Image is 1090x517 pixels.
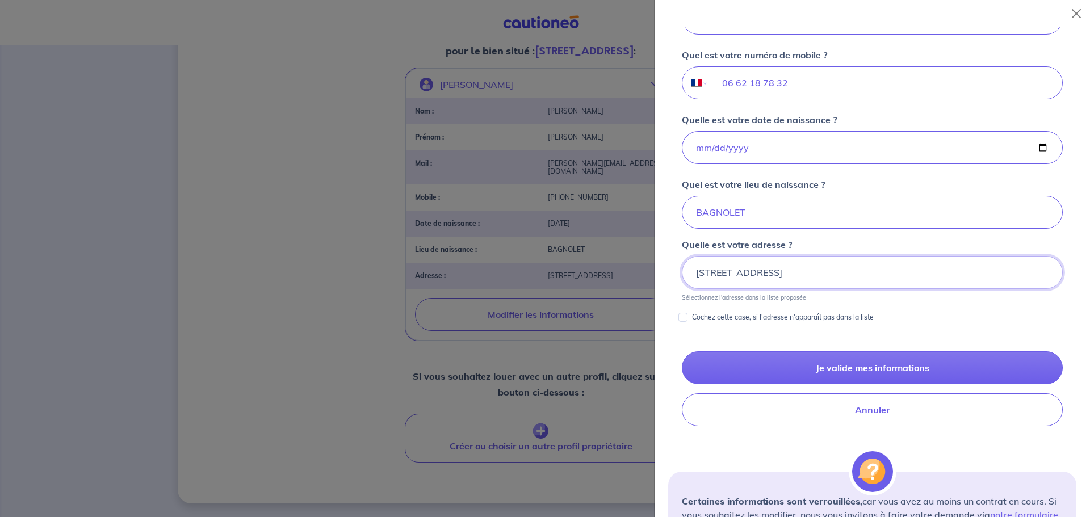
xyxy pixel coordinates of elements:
p: Quelle est votre adresse ? [682,238,792,251]
p: Quel est votre numéro de mobile ? [682,48,827,62]
input: Paris [682,196,1063,229]
input: 11 rue de la liberté 75000 Paris [682,256,1063,289]
button: Je valide mes informations [682,351,1063,384]
button: Annuler [682,393,1063,426]
img: illu_alert_question.svg [852,451,893,492]
p: Cochez cette case, si l'adresse n'apparaît pas dans la liste [692,310,874,324]
input: 01/01/1980 [682,131,1063,164]
p: Sélectionnez l'adresse dans la liste proposée [682,293,806,301]
button: Close [1067,5,1085,23]
p: Quelle est votre date de naissance ? [682,113,837,127]
input: 08 09 89 09 09 [708,67,1062,99]
p: Quel est votre lieu de naissance ? [682,178,825,191]
strong: Certaines informations sont verrouillées, [682,495,862,507]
